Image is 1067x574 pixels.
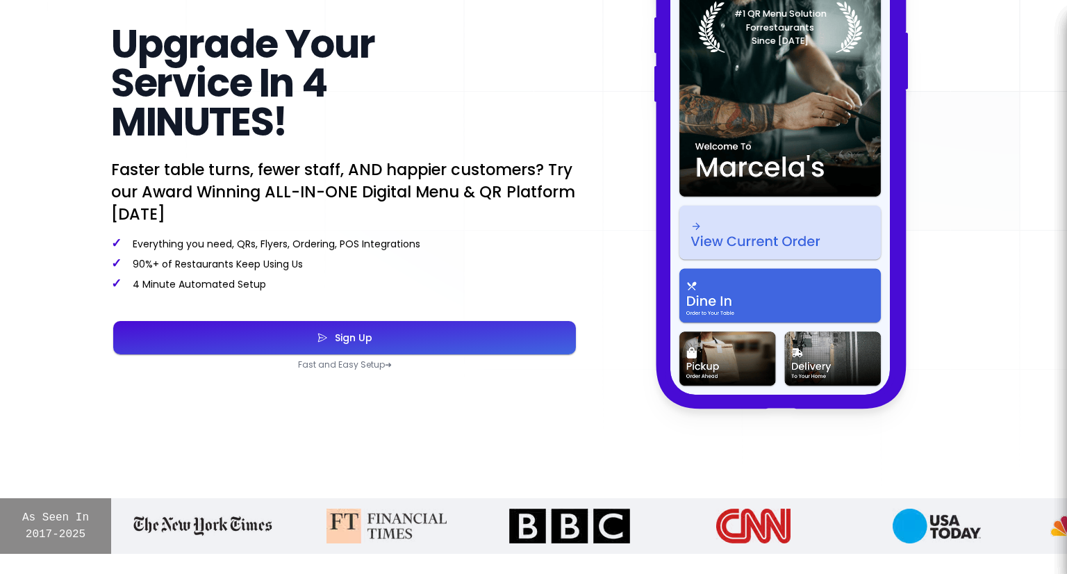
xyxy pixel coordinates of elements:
span: ✓ [111,234,122,252]
span: ✓ [111,274,122,292]
p: 4 Minute Automated Setup [111,277,578,291]
button: Sign Up [113,321,576,354]
span: ✓ [111,254,122,272]
img: Laurel [698,1,863,53]
p: Everything you need, QRs, Flyers, Ordering, POS Integrations [111,236,578,251]
p: Fast and Easy Setup ➜ [111,359,578,370]
p: Faster table turns, fewer staff, AND happier customers? Try our Award Winning ALL-IN-ONE Digital ... [111,158,578,225]
span: Upgrade Your Service In 4 MINUTES! [111,17,374,149]
div: Sign Up [328,333,372,343]
p: 90%+ of Restaurants Keep Using Us [111,256,578,271]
